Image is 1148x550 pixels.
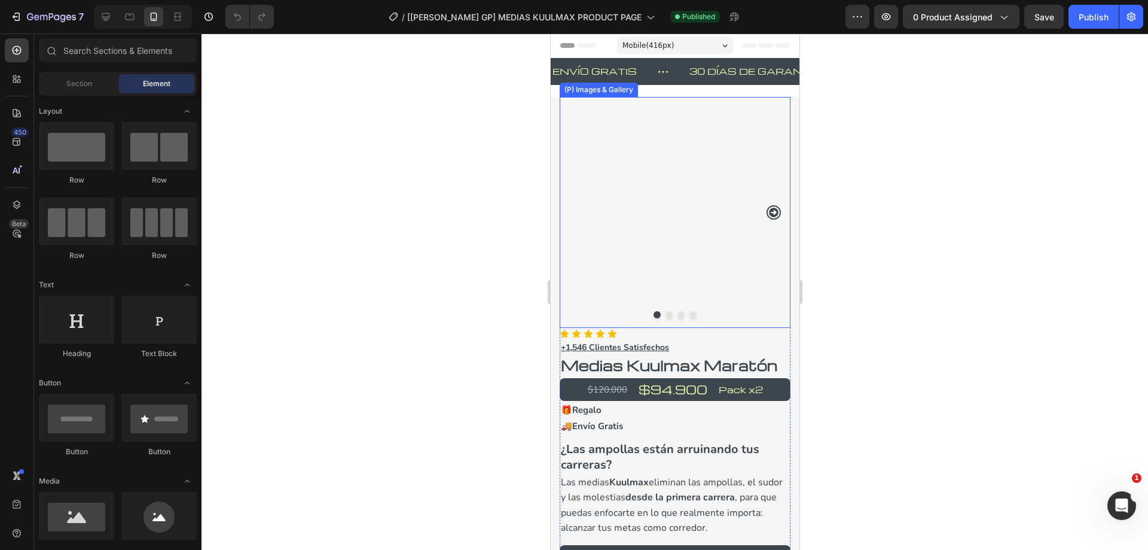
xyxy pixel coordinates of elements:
span: Element [143,78,170,89]
strong: desde la primera carrera [75,457,184,470]
iframe: Design area [551,34,799,550]
button: Dot [115,278,122,285]
span: eliminan las ampollas, el sudor y las molestias [10,442,232,470]
div: Row [121,175,197,186]
div: Text Block [121,348,197,359]
span: Toggle open [178,275,197,294]
span: , para que puedas enfocarte en lo que realmente importa: alcanzar tus metas como corredor. [10,457,226,500]
button: Publish [1068,5,1119,29]
span: Toggle open [178,373,197,393]
button: 7 [5,5,89,29]
span: [[PERSON_NAME] GP] MEDIAS KUULMAX PRODUCT PAGE [407,11,642,23]
span: Layout [39,106,62,117]
button: Dot [139,278,146,285]
span: Text [39,279,54,290]
button: Save [1024,5,1064,29]
p: Pack x2 [168,349,212,364]
div: (P) Images & Gallery [11,51,85,62]
span: Toggle open [178,472,197,491]
div: Button [121,446,197,457]
button: Carousel Next Arrow [216,172,230,186]
div: Beta [9,219,29,229]
span: / [402,11,405,23]
strong: Kuulmax [59,442,98,455]
div: Row [121,250,197,261]
span: Section [66,78,92,89]
u: +1,546 Clientes Satisfechos [10,308,118,320]
p: 🎁Regalo 🚚Envío Gratis [10,369,239,401]
p: Sin ampollas, garantizado. [29,513,142,530]
h2: ¿Las ampollas están arruinando tus carreras? [9,407,240,440]
input: Search Sections & Elements [39,38,197,62]
iframe: Intercom live chat [1107,491,1136,520]
p: 30 DÍAS DE GARANTÍA [139,31,271,45]
div: Heading [39,348,114,359]
div: Row [39,250,114,261]
div: Button [39,446,114,457]
div: Row [39,175,114,186]
div: 450 [11,127,29,137]
span: 1 [1132,473,1141,483]
div: Publish [1079,11,1109,23]
s: $120.000 [37,350,77,362]
span: 0 product assigned [913,11,993,23]
span: Save [1034,12,1054,22]
button: 0 product assigned [903,5,1019,29]
button: Dot [127,278,134,285]
span: Media [39,476,60,487]
p: $94.900 [88,346,157,366]
span: Toggle open [178,102,197,121]
span: Published [682,11,715,22]
button: Dot [103,278,110,285]
p: 7 [78,10,84,24]
h2: Medias Kuulmax Maratón [9,323,240,342]
span: Las medias [10,442,59,455]
div: Undo/Redo [225,5,274,29]
span: Button [39,378,61,388]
